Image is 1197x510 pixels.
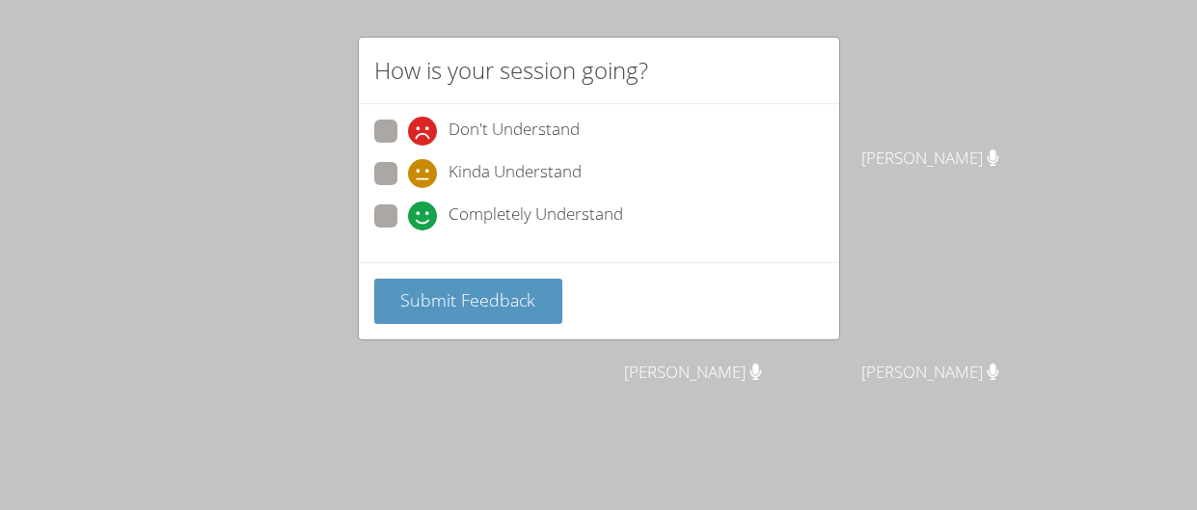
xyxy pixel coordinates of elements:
span: Submit Feedback [400,288,535,311]
h2: How is your session going? [374,53,648,88]
span: Completely Understand [449,201,623,230]
button: Submit Feedback [374,279,563,324]
span: Don't Understand [449,117,580,146]
span: Kinda Understand [449,159,582,188]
